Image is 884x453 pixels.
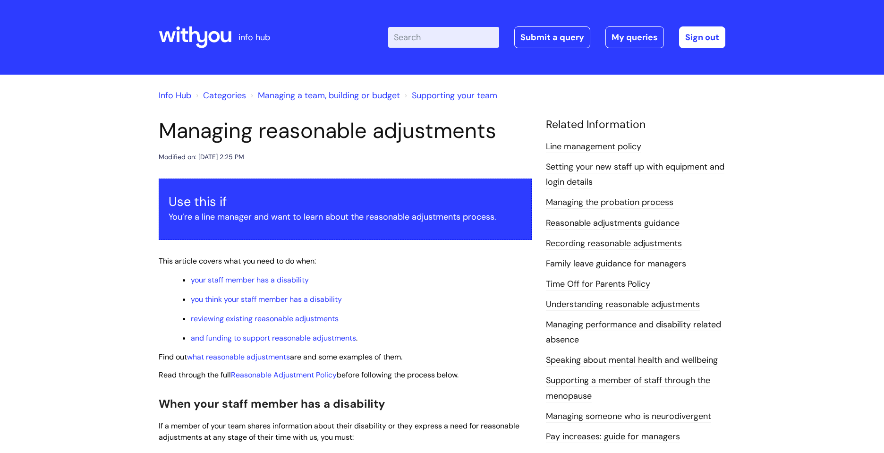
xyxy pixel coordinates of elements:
[546,354,718,367] a: Speaking about mental health and wellbeing
[402,88,497,103] li: Supporting your team
[191,275,309,285] a: your staff member has a disability
[191,294,342,304] a: you think your staff member has a disability
[248,88,400,103] li: Managing a team, building or budget
[238,30,270,45] p: info hub
[546,431,680,443] a: Pay increases: guide for managers
[159,370,459,380] span: Read through the full before following the process below.
[159,151,244,163] div: Modified on: [DATE] 2:25 PM
[546,118,725,131] h4: Related Information
[546,217,680,230] a: Reasonable adjustments guidance
[159,118,532,144] h1: Managing reasonable adjustments
[187,352,290,362] a: what reasonable adjustments
[546,161,724,188] a: Setting your new staff up with equipment and login details
[546,410,711,423] a: Managing someone who is neurodivergent
[388,27,499,48] input: Search
[191,333,356,343] a: and funding to support reasonable adjustments
[412,90,497,101] a: Supporting your team
[169,209,522,224] p: You’re a line manager and want to learn about the reasonable adjustments process.
[191,314,339,324] a: reviewing existing reasonable adjustments
[159,421,519,443] span: If a member of your team shares information about their disability or they express a need for rea...
[388,26,725,48] div: | -
[159,256,316,266] span: This article covers what you need to do when:
[546,141,641,153] a: Line management policy
[546,319,721,346] a: Managing performance and disability related absence
[546,299,700,311] a: Understanding reasonable adjustments
[159,90,191,101] a: Info Hub
[159,396,385,411] span: When your staff member has a disability
[169,194,522,209] h3: Use this if
[546,375,710,402] a: Supporting a member of staff through the menopause
[679,26,725,48] a: Sign out
[194,88,246,103] li: Solution home
[191,333,357,343] span: .
[546,278,650,291] a: Time Off for Parents Policy
[159,352,402,362] span: Find out are and some examples of them.
[546,238,682,250] a: Recording reasonable adjustments
[203,90,246,101] a: Categories
[546,197,673,209] a: Managing the probation process
[231,370,337,380] a: Reasonable Adjustment Policy
[258,90,400,101] a: Managing a team, building or budget
[546,258,686,270] a: Family leave guidance for managers
[605,26,664,48] a: My queries
[514,26,590,48] a: Submit a query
